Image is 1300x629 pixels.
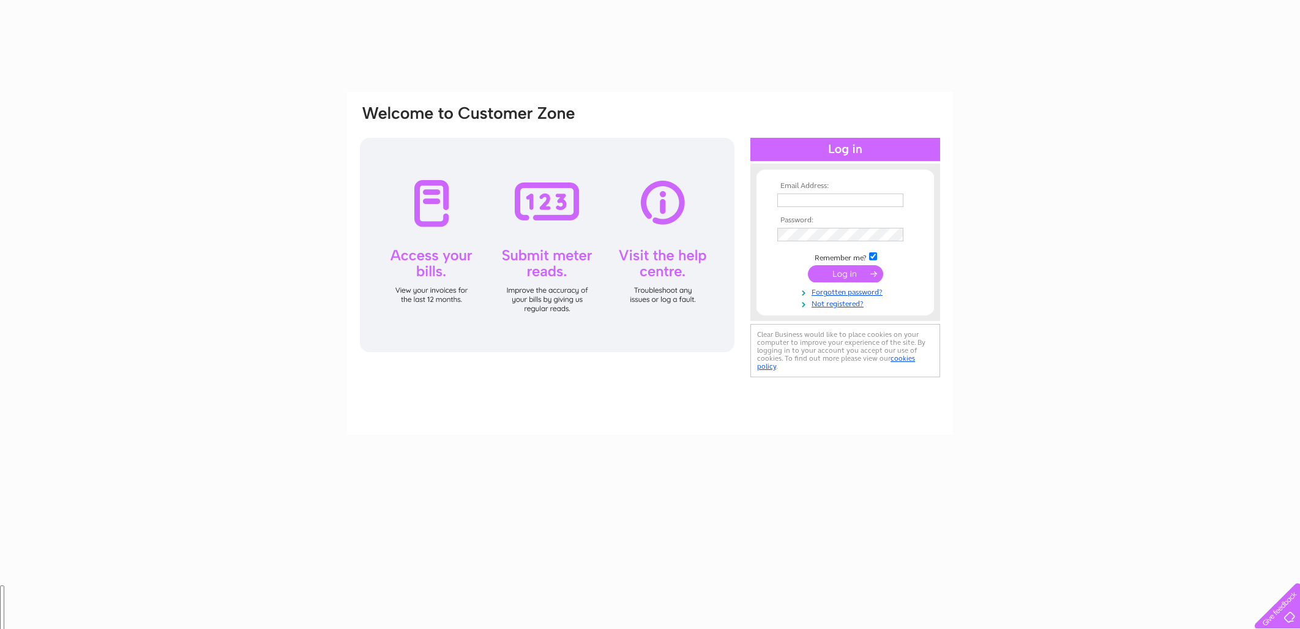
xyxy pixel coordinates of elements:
td: Remember me? [774,250,916,263]
div: Clear Business would like to place cookies on your computer to improve your experience of the sit... [750,324,940,377]
a: cookies policy [757,354,915,371]
input: Submit [808,265,883,282]
a: Forgotten password? [777,285,916,297]
th: Password: [774,216,916,225]
a: Not registered? [777,297,916,309]
th: Email Address: [774,182,916,190]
